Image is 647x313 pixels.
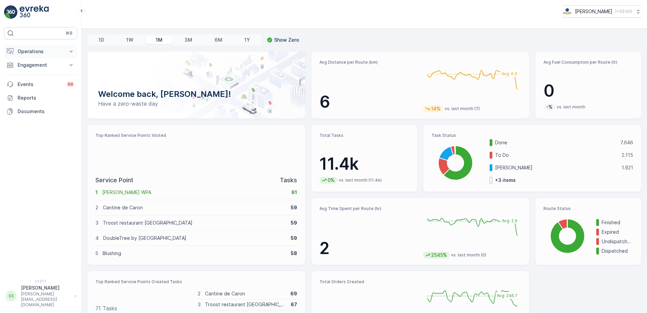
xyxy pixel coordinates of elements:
[95,133,297,138] p: Top Ranked Service Points Visited
[291,220,297,226] p: 59
[615,9,632,14] p: ( +02:00 )
[451,252,486,258] p: vs. last month (0)
[327,177,335,184] p: 0%
[319,92,418,112] p: 6
[198,301,201,308] p: 3
[4,285,77,308] button: SS[PERSON_NAME][PERSON_NAME][EMAIL_ADDRESS][DOMAIN_NAME]
[280,175,297,185] p: Tasks
[291,301,297,308] p: 67
[156,37,162,43] p: 1M
[95,304,117,312] p: 71 Tasks
[339,178,382,183] p: vs. last month (11.4k)
[431,133,633,138] p: Task Status
[18,81,62,88] p: Events
[319,133,409,138] p: Total Tasks
[319,154,409,174] p: 11.4k
[21,291,71,308] p: [PERSON_NAME][EMAIL_ADDRESS][DOMAIN_NAME]
[543,206,633,211] p: Route Status
[602,238,633,245] p: Undispatched
[562,5,642,18] button: [PERSON_NAME](+02:00)
[4,58,77,72] button: Engagement
[18,62,64,68] p: Engagement
[622,152,633,159] p: 2.115
[126,37,133,43] p: 1W
[430,252,448,258] p: 2545%
[95,175,133,185] p: Service Point
[95,189,98,196] p: 1
[4,105,77,118] a: Documents
[95,204,98,211] p: 2
[4,5,18,19] img: logo
[205,301,286,308] p: Troost restaurant [GEOGRAPHIC_DATA]
[102,189,287,196] p: [PERSON_NAME] WPA
[602,229,633,235] p: Expired
[602,248,633,254] p: Dispatched
[319,60,418,65] p: Avg Distance per Route (km)
[291,189,297,196] p: 61
[4,279,77,283] span: v 1.51.1
[445,106,480,111] p: vs. last month (7)
[198,290,201,297] p: 2
[545,104,553,110] p: -%
[291,250,297,257] p: 58
[66,30,72,36] p: ⌘B
[543,81,633,101] p: 0
[103,204,286,211] p: Cantine de Caron
[575,8,612,15] p: [PERSON_NAME]
[4,78,77,91] a: Events99
[290,290,297,297] p: 69
[18,108,74,115] p: Documents
[274,37,299,43] p: Show Zero
[95,279,297,285] p: Top Ranked Service Points Created Tasks
[18,48,64,55] p: Operations
[98,89,294,100] p: Welcome back, [PERSON_NAME]!
[495,152,617,159] p: To Do
[215,37,222,43] p: 6M
[95,250,98,257] p: 5
[622,164,633,171] p: 1.921
[620,139,633,146] p: 7.646
[6,291,17,301] div: SS
[98,37,104,43] p: 1D
[4,45,77,58] button: Operations
[319,279,418,285] p: Total Orders Created
[244,37,250,43] p: 1Y
[103,250,286,257] p: Blushing
[562,8,572,15] img: basis-logo_rgb2x.png
[98,100,294,108] p: Have a zero-waste day
[319,238,418,258] p: 2
[4,91,77,105] a: Reports
[68,82,73,87] p: 99
[18,95,74,101] p: Reports
[602,219,633,226] p: Finished
[205,290,286,297] p: Cantine de Caron
[103,235,286,242] p: DoubleTree by [GEOGRAPHIC_DATA]
[103,220,286,226] p: Troost restaurant [GEOGRAPHIC_DATA]
[95,220,98,226] p: 3
[495,177,516,184] p: + 3 items
[495,164,617,171] p: [PERSON_NAME]
[184,37,192,43] p: 3M
[557,104,585,110] p: vs. last month
[20,5,49,19] img: logo_light-DOdMpM7g.png
[430,105,441,112] p: 14%
[319,206,418,211] p: Avg Time Spent per Route (hr)
[95,235,99,242] p: 4
[543,60,633,65] p: Avg Fuel Consumption per Route (lt)
[495,139,616,146] p: Done
[291,235,297,242] p: 59
[21,285,71,291] p: [PERSON_NAME]
[291,204,297,211] p: 59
